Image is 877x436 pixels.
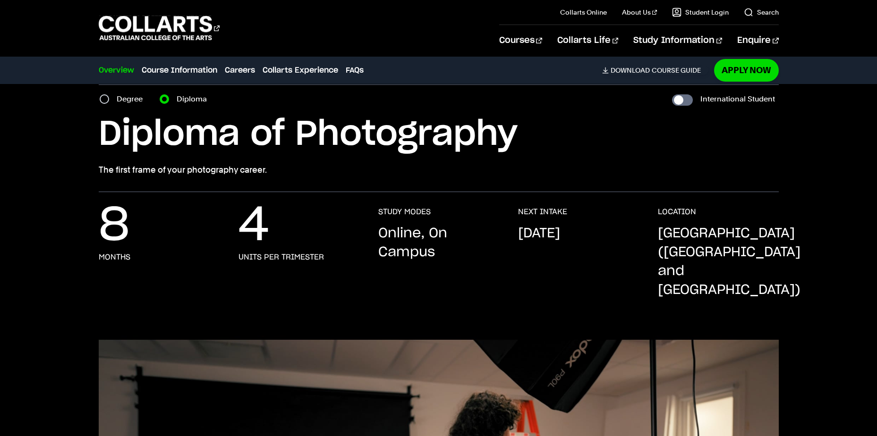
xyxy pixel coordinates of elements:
[518,207,567,217] h3: NEXT INTAKE
[225,65,255,76] a: Careers
[263,65,338,76] a: Collarts Experience
[99,15,220,42] div: Go to homepage
[99,65,134,76] a: Overview
[177,92,213,106] label: Diploma
[557,25,618,56] a: Collarts Life
[560,8,607,17] a: Collarts Online
[346,65,364,76] a: FAQs
[518,224,560,243] p: [DATE]
[602,66,708,75] a: DownloadCourse Guide
[700,92,775,106] label: International Student
[238,207,269,245] p: 4
[744,8,779,17] a: Search
[658,224,800,300] p: [GEOGRAPHIC_DATA] ([GEOGRAPHIC_DATA] and [GEOGRAPHIC_DATA])
[378,207,431,217] h3: STUDY MODES
[499,25,542,56] a: Courses
[672,8,729,17] a: Student Login
[117,92,148,106] label: Degree
[611,66,650,75] span: Download
[99,113,779,156] h1: Diploma of Photography
[142,65,217,76] a: Course Information
[633,25,722,56] a: Study Information
[714,59,779,81] a: Apply Now
[238,252,324,262] h3: units per trimester
[737,25,778,56] a: Enquire
[658,207,696,217] h3: LOCATION
[99,163,779,176] p: The first frame of your photography career.
[622,8,657,17] a: About Us
[378,224,499,262] p: Online, On Campus
[99,207,129,245] p: 8
[99,252,130,262] h3: months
